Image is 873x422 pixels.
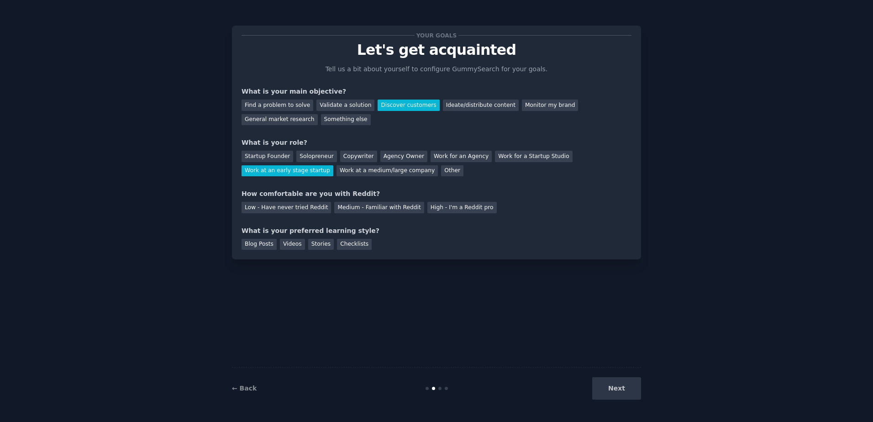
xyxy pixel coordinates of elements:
div: High - I'm a Reddit pro [427,202,497,213]
div: Monitor my brand [522,100,578,111]
div: Low - Have never tried Reddit [242,202,331,213]
span: Your goals [415,31,458,40]
div: Videos [280,239,305,250]
p: Let's get acquainted [242,42,631,58]
a: ← Back [232,385,257,392]
div: Stories [308,239,334,250]
div: Work for a Startup Studio [495,151,572,162]
div: Ideate/distribute content [443,100,519,111]
div: Work at an early stage startup [242,165,333,177]
div: Find a problem to solve [242,100,313,111]
div: Blog Posts [242,239,277,250]
div: Validate a solution [316,100,374,111]
div: What is your main objective? [242,87,631,96]
div: How comfortable are you with Reddit? [242,189,631,199]
div: Startup Founder [242,151,293,162]
div: Something else [321,114,371,126]
div: What is your role? [242,138,631,148]
div: Medium - Familiar with Reddit [334,202,424,213]
div: Solopreneur [296,151,337,162]
div: Work for an Agency [431,151,492,162]
div: Work at a medium/large company [337,165,438,177]
div: Copywriter [340,151,377,162]
div: Checklists [337,239,372,250]
div: Agency Owner [380,151,427,162]
div: General market research [242,114,318,126]
p: Tell us a bit about yourself to configure GummySearch for your goals. [321,64,552,74]
div: What is your preferred learning style? [242,226,631,236]
div: Discover customers [378,100,439,111]
div: Other [441,165,463,177]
